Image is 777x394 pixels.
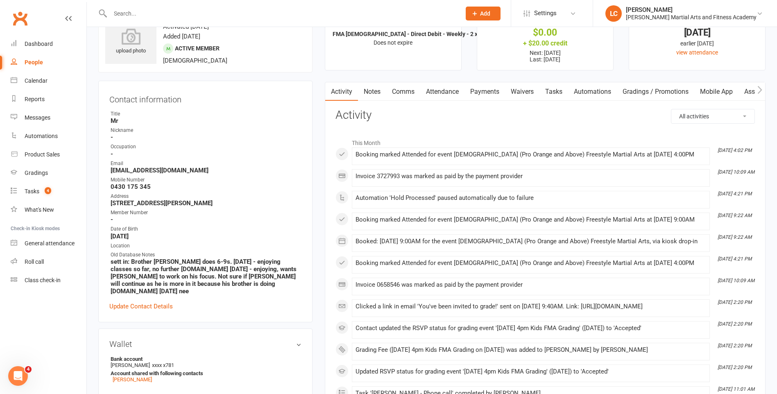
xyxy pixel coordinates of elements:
[335,109,755,122] h3: Activity
[113,376,152,383] a: [PERSON_NAME]
[626,14,757,21] div: [PERSON_NAME] Martial Arts and Fitness Academy
[109,301,173,311] a: Update Contact Details
[356,368,706,375] div: Updated RSVP status for grading event '[DATE] 4pm Kids FMA Grading' ([DATE]) to 'Accepted'
[637,39,758,48] div: earlier [DATE]
[617,82,694,101] a: Gradings / Promotions
[11,271,86,290] a: Class kiosk mode
[111,127,301,134] div: Nickname
[109,92,301,104] h3: Contact information
[105,28,156,55] div: upload photo
[534,4,557,23] span: Settings
[11,53,86,72] a: People
[718,386,754,392] i: [DATE] 11:01 AM
[11,109,86,127] a: Messages
[356,151,706,158] div: Booking marked Attended for event [DEMOGRAPHIC_DATA] (Pro Orange and Above) Freestyle Martial Art...
[111,242,301,250] div: Location
[356,281,706,288] div: Invoice 0658546 was marked as paid by the payment provider
[11,145,86,164] a: Product Sales
[25,133,58,139] div: Automations
[718,299,752,305] i: [DATE] 2:20 PM
[25,59,43,66] div: People
[356,346,706,353] div: Grading Fee ([DATE] 4pm Kids FMA Grading on [DATE]) was added to [PERSON_NAME] by [PERSON_NAME]
[111,160,301,168] div: Email
[111,117,301,125] strong: Mr
[111,233,301,240] strong: [DATE]
[111,199,301,207] strong: [STREET_ADDRESS][PERSON_NAME]
[718,343,752,349] i: [DATE] 2:20 PM
[111,143,301,151] div: Occupation
[480,10,490,17] span: Add
[11,127,86,145] a: Automations
[718,191,752,197] i: [DATE] 4:21 PM
[25,151,60,158] div: Product Sales
[109,340,301,349] h3: Wallet
[718,365,752,370] i: [DATE] 2:20 PM
[25,170,48,176] div: Gradings
[568,82,617,101] a: Automations
[11,201,86,219] a: What's New
[111,216,301,223] strong: -
[111,225,301,233] div: Date of Birth
[356,173,706,180] div: Invoice 3727993 was marked as paid by the payment provider
[152,362,174,368] span: xxxx x781
[163,33,200,40] time: Added [DATE]
[45,187,51,194] span: 4
[637,28,758,37] div: [DATE]
[718,278,754,283] i: [DATE] 10:09 AM
[10,8,30,29] a: Clubworx
[25,206,54,213] div: What's New
[356,195,706,202] div: Automation 'Hold Processed' paused automatically due to failure
[111,134,301,141] strong: -
[485,39,606,48] div: + $20.00 credit
[11,35,86,53] a: Dashboard
[163,57,227,64] span: [DEMOGRAPHIC_DATA]
[111,183,301,190] strong: 0430 175 345
[605,5,622,22] div: LC
[505,82,539,101] a: Waivers
[25,188,39,195] div: Tasks
[111,209,301,217] div: Member Number
[111,176,301,184] div: Mobile Number
[356,238,706,245] div: Booked: [DATE] 9:00AM for the event [DEMOGRAPHIC_DATA] (Pro Orange and Above) Freestyle Martial A...
[8,366,28,386] iframe: Intercom live chat
[11,72,86,90] a: Calendar
[25,240,75,247] div: General attendance
[11,182,86,201] a: Tasks 4
[539,82,568,101] a: Tasks
[111,192,301,200] div: Address
[11,234,86,253] a: General attendance kiosk mode
[333,31,490,37] strong: FMA [DEMOGRAPHIC_DATA] - Direct Debit - Weekly - 2 x pe...
[175,45,220,52] span: Active member
[111,110,301,118] div: Title
[356,216,706,223] div: Booking marked Attended for event [DEMOGRAPHIC_DATA] (Pro Orange and Above) Freestyle Martial Art...
[25,77,48,84] div: Calendar
[464,82,505,101] a: Payments
[11,90,86,109] a: Reports
[25,258,44,265] div: Roll call
[485,50,606,63] p: Next: [DATE] Last: [DATE]
[111,356,297,362] strong: Bank account
[111,370,297,376] strong: Account shared with following contacts
[109,355,301,384] li: [PERSON_NAME]
[25,96,45,102] div: Reports
[111,258,301,295] strong: sett in: Brother [PERSON_NAME] does 6-9s. [DATE] - enjoying classes so far, no further [DOMAIN_NA...
[111,167,301,174] strong: [EMAIL_ADDRESS][DOMAIN_NAME]
[25,114,50,121] div: Messages
[111,150,301,158] strong: -
[386,82,420,101] a: Comms
[374,39,412,46] span: Does not expire
[356,303,706,310] div: Clicked a link in email 'You've been invited to grade!' sent on [DATE] 9:40AM. Link: [URL][DOMAIN...
[356,260,706,267] div: Booking marked Attended for event [DEMOGRAPHIC_DATA] (Pro Orange and Above) Freestyle Martial Art...
[335,134,755,147] li: This Month
[718,234,752,240] i: [DATE] 9:22 AM
[718,147,752,153] i: [DATE] 4:02 PM
[485,28,606,37] div: $0.00
[718,169,754,175] i: [DATE] 10:09 AM
[111,251,301,259] div: Old Database Notes
[11,164,86,182] a: Gradings
[718,321,752,327] i: [DATE] 2:20 PM
[25,277,61,283] div: Class check-in
[718,213,752,218] i: [DATE] 9:22 AM
[420,82,464,101] a: Attendance
[325,82,358,101] a: Activity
